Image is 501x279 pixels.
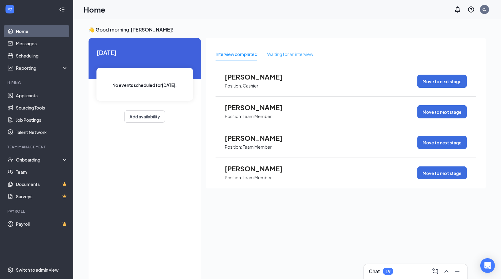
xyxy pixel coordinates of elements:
a: Sourcing Tools [16,102,68,114]
p: Team Member [243,144,272,150]
a: Talent Network [16,126,68,138]
span: [PERSON_NAME] [225,134,292,142]
p: Cashier [243,83,258,89]
a: Team [16,166,68,178]
svg: UserCheck [7,157,13,163]
button: Move to next stage [417,105,467,118]
h3: Chat [369,268,380,275]
a: PayrollCrown [16,218,68,230]
div: Hiring [7,80,67,85]
div: Switch to admin view [16,267,59,273]
button: Move to next stage [417,136,467,149]
p: Team Member [243,113,272,119]
svg: QuestionInfo [467,6,475,13]
button: ChevronUp [441,266,451,276]
button: Minimize [452,266,462,276]
svg: Notifications [454,6,461,13]
span: [DATE] [96,48,193,57]
div: Reporting [16,65,68,71]
div: Team Management [7,144,67,150]
span: [PERSON_NAME] [225,73,292,81]
a: Scheduling [16,50,68,62]
p: Team Member [243,175,272,180]
div: 19 [386,269,390,274]
a: SurveysCrown [16,190,68,203]
div: Payroll [7,209,67,214]
p: Position: [225,144,242,150]
button: ComposeMessage [430,266,440,276]
svg: Collapse [59,6,65,13]
h3: 👋 Good morning, [PERSON_NAME] ! [89,26,486,33]
p: Position: [225,175,242,180]
svg: WorkstreamLogo [7,6,13,12]
div: Interview completed [216,51,257,58]
span: [PERSON_NAME] [225,165,292,173]
span: [PERSON_NAME] [225,103,292,111]
a: Messages [16,37,68,50]
h1: Home [84,4,105,15]
div: Open Intercom Messenger [480,258,495,273]
a: DocumentsCrown [16,178,68,190]
p: Position: [225,83,242,89]
svg: ChevronUp [443,268,450,275]
span: No events scheduled for [DATE] . [113,82,177,88]
button: Add availability [124,110,165,123]
a: Applicants [16,89,68,102]
div: CJ [482,7,487,12]
div: Onboarding [16,157,63,163]
p: Position: [225,113,242,119]
div: Waiting for an interview [267,51,313,58]
svg: Minimize [454,268,461,275]
a: Job Postings [16,114,68,126]
svg: Settings [7,267,13,273]
button: Move to next stage [417,166,467,180]
svg: Analysis [7,65,13,71]
svg: ComposeMessage [432,268,439,275]
button: Move to next stage [417,75,467,88]
a: Home [16,25,68,37]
